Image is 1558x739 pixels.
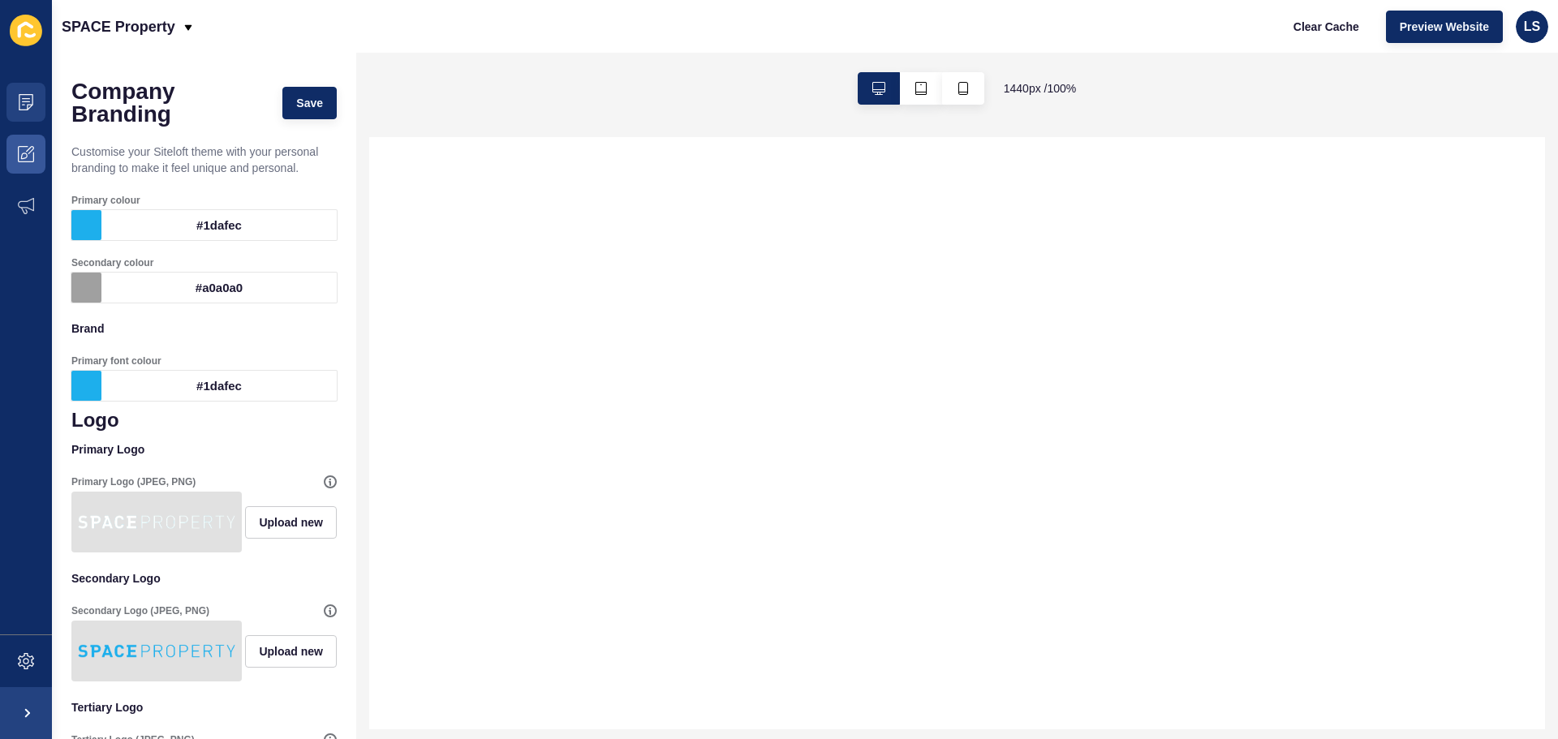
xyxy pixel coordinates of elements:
button: Save [282,87,337,119]
p: Tertiary Logo [71,690,337,725]
span: 1440 px / 100 % [1004,80,1077,97]
img: 79db8028b280674f00455588e0f3add3.png [75,495,239,549]
p: SPACE Property [62,6,175,47]
span: Upload new [259,514,323,531]
div: #1dafec [101,210,337,240]
p: Secondary Logo [71,561,337,596]
span: LS [1524,19,1540,35]
label: Primary Logo (JPEG, PNG) [71,475,196,488]
p: Brand [71,311,337,346]
span: Preview Website [1400,19,1489,35]
span: Save [296,95,323,111]
img: 3d51b7eba51b9afac708d94ab0c778d2.png [75,624,239,678]
button: Upload new [245,635,337,668]
button: Clear Cache [1280,11,1373,43]
p: Primary Logo [71,432,337,467]
span: Upload new [259,643,323,660]
h1: Company Branding [71,80,266,126]
label: Primary font colour [71,354,161,367]
p: Customise your Siteloft theme with your personal branding to make it feel unique and personal. [71,134,337,186]
h1: Logo [71,409,337,432]
div: #1dafec [101,371,337,401]
span: Clear Cache [1293,19,1359,35]
div: #a0a0a0 [101,273,337,303]
label: Primary colour [71,194,140,207]
button: Upload new [245,506,337,539]
label: Secondary colour [71,256,153,269]
label: Secondary Logo (JPEG, PNG) [71,604,209,617]
button: Preview Website [1386,11,1503,43]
